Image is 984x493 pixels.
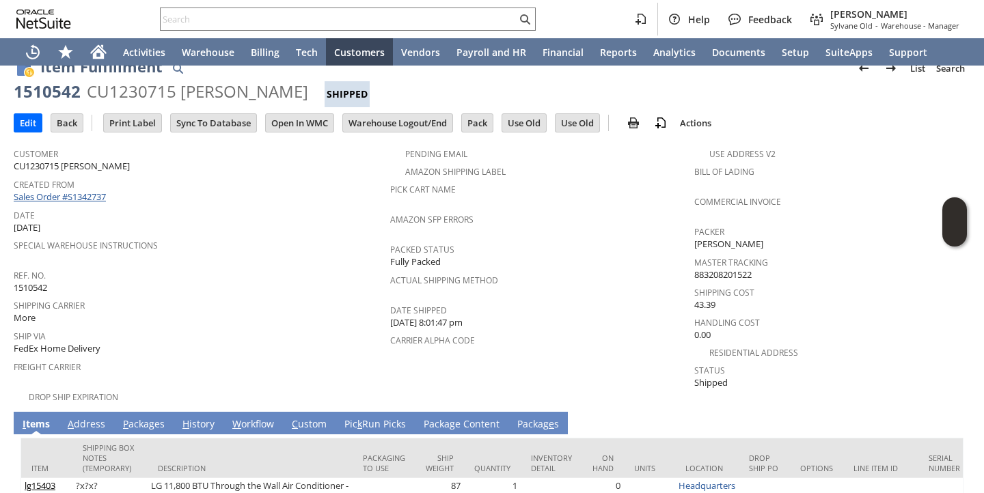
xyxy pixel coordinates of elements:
img: print.svg [625,115,642,131]
a: Commercial Invoice [694,196,781,208]
span: Billing [251,46,279,59]
span: Feedback [748,13,792,26]
a: Customer [14,148,58,160]
a: Billing [243,38,288,66]
a: Sales Order #S1342737 [14,191,109,203]
span: SuiteApps [825,46,873,59]
span: [DATE] 8:01:47 pm [390,316,463,329]
a: Custom [288,417,330,432]
input: Open In WMC [266,114,333,132]
span: - [875,20,878,31]
div: On Hand [592,453,614,473]
span: Shipped [694,376,728,389]
a: Drop Ship Expiration [29,391,118,403]
input: Sync To Database [171,114,256,132]
a: Unrolled view on [946,414,962,431]
a: Analytics [645,38,704,66]
div: Packaging to Use [363,453,405,473]
a: Actual Shipping Method [390,274,498,286]
span: Activities [123,46,165,59]
input: Edit [14,114,42,132]
span: Reports [600,46,637,59]
a: Master Tracking [694,257,768,268]
a: Freight Carrier [14,361,81,373]
a: History [179,417,218,432]
a: SuiteApps [817,38,881,66]
a: Activities [115,38,174,66]
span: More [14,311,36,324]
svg: logo [16,10,71,29]
input: Pack [462,114,493,132]
a: Packer [694,226,724,238]
span: Payroll and HR [456,46,526,59]
a: Pending Email [405,148,467,160]
span: Warehouse [182,46,234,59]
span: Help [688,13,710,26]
input: Search [161,11,517,27]
a: Ship Via [14,330,46,342]
span: Financial [543,46,584,59]
input: Use Old [502,114,546,132]
span: e [549,417,554,430]
span: 883208201522 [694,268,752,281]
div: Shipped [325,81,370,107]
a: Shipping Cost [694,287,754,298]
a: Special Warehouse Instructions [14,240,158,251]
span: Fully Packed [390,255,441,268]
a: Tech [288,38,326,66]
div: CU1230715 [PERSON_NAME] [87,81,308,102]
a: Date Shipped [390,305,447,316]
span: Sylvane Old [830,20,873,31]
span: Setup [782,46,809,59]
div: 1510542 [14,81,81,102]
span: Tech [296,46,318,59]
a: Recent Records [16,38,49,66]
a: Customers [326,38,393,66]
input: Print Label [104,114,161,132]
img: add-record.svg [653,115,669,131]
a: Payroll and HR [448,38,534,66]
div: Location [685,463,728,473]
span: P [123,417,128,430]
a: Handling Cost [694,317,760,328]
span: 43.39 [694,298,715,311]
div: Description [158,463,342,473]
svg: Shortcuts [57,44,74,60]
a: Home [82,38,115,66]
a: PickRun Picks [341,417,409,432]
a: Items [19,417,53,432]
span: FedEx Home Delivery [14,342,100,355]
a: Date [14,210,35,221]
span: H [182,417,189,430]
a: Actions [674,117,717,129]
span: 1510542 [14,281,47,294]
a: List [905,57,931,79]
span: k [357,417,362,430]
img: Quick Find [169,60,186,76]
span: [PERSON_NAME] [694,238,763,251]
img: Next [883,60,899,76]
span: Documents [712,46,765,59]
svg: Search [517,11,533,27]
a: Packages [120,417,168,432]
span: Oracle Guided Learning Widget. To move around, please hold and drag [942,223,967,247]
h1: Item Fulfillment [40,55,163,78]
span: Customers [334,46,385,59]
div: Item [31,463,62,473]
a: Bill Of Lading [694,166,754,178]
a: Carrier Alpha Code [390,335,475,346]
a: Ref. No. [14,270,46,281]
a: Vendors [393,38,448,66]
a: Amazon SFP Errors [390,214,474,225]
a: Use Address V2 [709,148,776,160]
img: Previous [856,60,872,76]
a: Amazon Shipping Label [405,166,506,178]
div: Units [634,463,665,473]
a: Warehouse [174,38,243,66]
a: Package Content [420,417,503,432]
a: Address [64,417,109,432]
span: g [450,417,455,430]
div: Ship Weight [426,453,454,473]
span: Warehouse - Manager [881,20,959,31]
input: Back [51,114,83,132]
